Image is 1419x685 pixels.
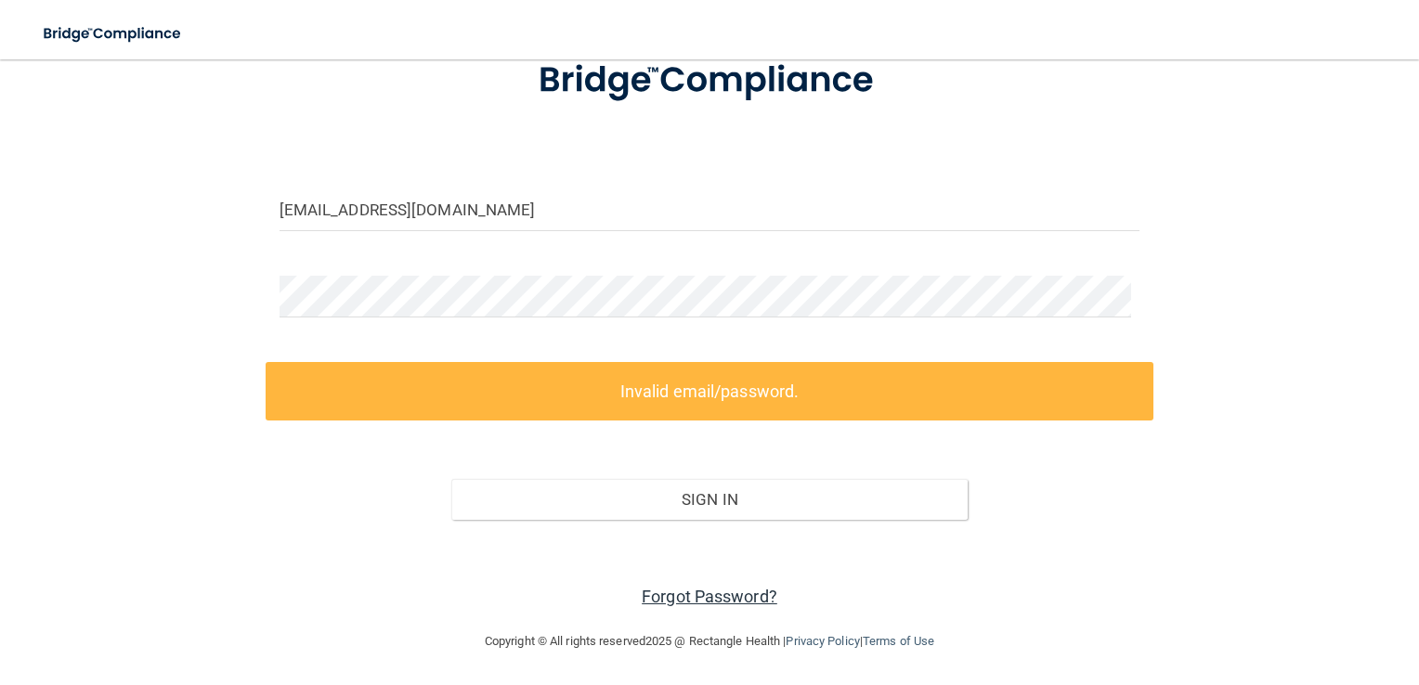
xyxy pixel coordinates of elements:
[501,34,918,127] img: bridge_compliance_login_screen.278c3ca4.svg
[28,15,199,53] img: bridge_compliance_login_screen.278c3ca4.svg
[642,587,777,606] a: Forgot Password?
[280,189,1140,231] input: Email
[863,634,934,648] a: Terms of Use
[371,612,1048,671] div: Copyright © All rights reserved 2025 @ Rectangle Health | |
[266,362,1154,420] label: Invalid email/password.
[451,479,968,520] button: Sign In
[786,634,859,648] a: Privacy Policy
